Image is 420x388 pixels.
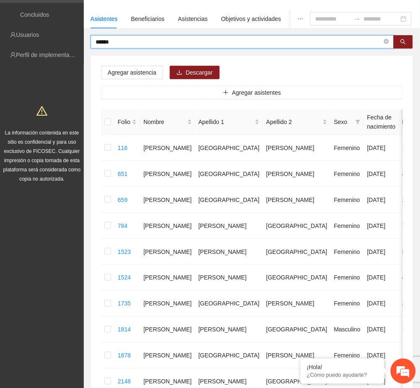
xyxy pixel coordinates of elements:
[143,117,185,127] span: Nombre
[140,213,195,239] td: [PERSON_NAME]
[400,39,406,46] span: search
[263,135,331,161] td: [PERSON_NAME]
[394,35,413,49] button: search
[195,213,263,239] td: [PERSON_NAME]
[298,16,303,22] span: ellipsis
[331,265,364,291] td: Femenino
[364,291,399,317] td: [DATE]
[20,11,49,18] a: Concluidos
[263,109,331,135] th: Apellido 2
[195,343,263,369] td: [GEOGRAPHIC_DATA]
[195,109,263,135] th: Apellido 1
[355,119,360,124] span: filter
[36,106,47,116] span: warning
[195,317,263,343] td: [PERSON_NAME]
[364,161,399,187] td: [DATE]
[263,187,331,213] td: [PERSON_NAME]
[140,343,195,369] td: [PERSON_NAME]
[140,161,195,187] td: [PERSON_NAME]
[354,16,360,22] span: swap-right
[118,145,127,151] a: 116
[364,109,399,135] th: Fecha de nacimiento
[221,14,281,23] div: Objetivos y actividades
[137,4,158,24] div: Minimizar ventana de chat en vivo
[263,291,331,317] td: [PERSON_NAME]
[364,239,399,265] td: [DATE]
[364,317,399,343] td: [DATE]
[364,135,399,161] td: [DATE]
[263,317,331,343] td: [GEOGRAPHIC_DATA]
[331,135,364,161] td: Femenino
[186,68,213,77] span: Descargar
[118,326,131,333] a: 1814
[331,161,364,187] td: Femenino
[331,317,364,343] td: Masculino
[178,14,208,23] div: Asistencias
[118,222,127,229] a: 784
[195,135,263,161] td: [GEOGRAPHIC_DATA]
[263,161,331,187] td: [PERSON_NAME]
[331,343,364,369] td: Femenino
[140,265,195,291] td: [PERSON_NAME]
[140,291,195,317] td: [PERSON_NAME]
[232,88,281,97] span: Agregar asistentes
[195,291,263,317] td: [GEOGRAPHIC_DATA]
[118,197,127,203] a: 659
[140,109,195,135] th: Nombre
[44,43,141,54] div: Chatee con nosotros ahora
[16,31,39,38] a: Usuarios
[331,213,364,239] td: Femenino
[118,352,131,359] a: 1878
[364,343,399,369] td: [DATE]
[263,239,331,265] td: [GEOGRAPHIC_DATA]
[263,343,331,369] td: [PERSON_NAME]
[91,14,118,23] div: Asistentes
[331,239,364,265] td: Femenino
[364,265,399,291] td: [DATE]
[4,229,160,258] textarea: Escriba su mensaje y pulse “Intro”
[223,90,229,96] span: plus
[101,66,163,79] button: Agregar asistencia
[3,130,81,182] span: La información contenida en este sitio es confidencial y para uso exclusivo de FICOSEC. Cualquier...
[140,239,195,265] td: [PERSON_NAME]
[199,117,254,127] span: Apellido 1
[140,187,195,213] td: [PERSON_NAME]
[354,16,360,22] span: to
[101,86,403,99] button: plusAgregar asistentes
[364,187,399,213] td: [DATE]
[118,248,131,255] a: 1523
[118,171,127,177] a: 651
[170,66,220,79] button: downloadDescargar
[49,112,116,197] span: Estamos en línea.
[131,14,165,23] div: Beneficiarios
[307,364,378,371] div: ¡Hola!
[16,52,81,58] a: Perfil de implementadora
[334,117,352,127] span: Sexo
[140,317,195,343] td: [PERSON_NAME]
[331,291,364,317] td: Femenino
[354,116,362,128] span: filter
[118,274,131,281] a: 1524
[195,187,263,213] td: [GEOGRAPHIC_DATA]
[195,265,263,291] td: [PERSON_NAME]
[291,9,310,28] button: ellipsis
[364,213,399,239] td: [DATE]
[263,213,331,239] td: [GEOGRAPHIC_DATA]
[118,300,131,307] a: 1735
[195,239,263,265] td: [PERSON_NAME]
[140,135,195,161] td: [PERSON_NAME]
[176,70,182,76] span: download
[331,187,364,213] td: Femenino
[118,378,131,385] a: 2148
[195,161,263,187] td: [GEOGRAPHIC_DATA]
[108,68,156,77] span: Agregar asistencia
[384,38,389,46] span: close-circle
[307,372,378,378] p: ¿Cómo puedo ayudarte?
[114,109,140,135] th: Folio
[384,39,389,44] span: close-circle
[402,117,416,127] span: Edad
[263,265,331,291] td: [GEOGRAPHIC_DATA]
[266,117,321,127] span: Apellido 2
[118,117,130,127] span: Folio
